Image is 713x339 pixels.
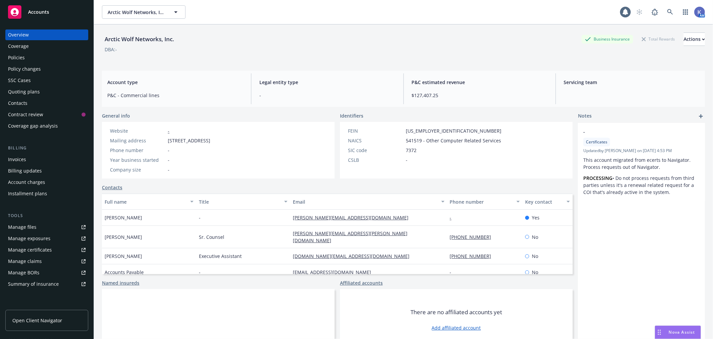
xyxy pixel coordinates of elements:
a: Invoices [5,154,88,165]
div: Invoices [8,154,26,165]
span: Sr. Counsel [199,233,224,241]
a: Coverage gap analysis [5,121,88,131]
div: Quoting plans [8,86,40,97]
span: [US_EMPLOYER_IDENTIFICATION_NUMBER] [406,127,501,134]
button: Email [290,194,447,210]
a: Account charges [5,177,88,188]
a: Installment plans [5,188,88,199]
span: Notes [578,112,592,120]
span: - [199,214,201,221]
span: Certificates [586,139,607,145]
span: - [168,156,169,163]
a: Overview [5,29,88,40]
div: DBA: - [105,46,117,53]
div: FEIN [348,127,403,134]
div: Phone number [450,198,512,205]
span: - [259,92,395,99]
span: Servicing team [564,79,700,86]
a: [DOMAIN_NAME][EMAIL_ADDRESS][DOMAIN_NAME] [293,253,415,259]
span: [PERSON_NAME] [105,233,142,241]
a: Coverage [5,41,88,52]
span: There are no affiliated accounts yet [410,308,502,316]
span: Open Client Navigator [12,317,62,324]
span: [PERSON_NAME] [105,214,142,221]
a: Manage certificates [5,245,88,255]
span: - [406,156,407,163]
div: Billing updates [8,165,42,176]
button: Phone number [447,194,522,210]
a: Search [664,5,677,19]
div: Coverage gap analysis [8,121,58,131]
p: This account migrated from ecerts to Navigator. Process requests out of Navigator. [583,156,700,171]
div: Tools [5,212,88,219]
div: Manage exposures [8,233,50,244]
a: Policy changes [5,64,88,74]
div: Manage files [8,222,36,232]
span: Arctic Wolf Networks, Inc. [108,9,165,16]
div: CSLB [348,156,403,163]
span: Manage exposures [5,233,88,244]
div: Business Insurance [582,35,633,43]
div: Manage claims [8,256,42,267]
div: Account charges [8,177,45,188]
a: add [697,112,705,120]
img: photo [694,7,705,17]
div: Full name [105,198,186,205]
span: Legal entity type [259,79,395,86]
div: Policy changes [8,64,41,74]
p: • Do not process requests from third parties unless it's a renewal related request for a COI that... [583,175,700,196]
a: SSC Cases [5,75,88,86]
div: Title [199,198,280,205]
button: Nova Assist [655,326,701,339]
a: Contacts [102,184,122,191]
span: Updated by [PERSON_NAME] on [DATE] 4:53 PM [583,148,700,154]
a: Accounts [5,3,88,21]
div: NAICS [348,137,403,144]
span: - [168,147,169,154]
a: - [450,269,457,275]
button: Actions [684,32,705,46]
div: Manage certificates [8,245,52,255]
span: Accounts [28,9,49,15]
div: Manage BORs [8,267,39,278]
span: P&C estimated revenue [412,79,548,86]
div: Coverage [8,41,29,52]
a: Manage files [5,222,88,232]
div: Company size [110,166,165,173]
div: Contract review [8,109,43,120]
button: Key contact [522,194,573,210]
a: - [450,214,457,221]
div: Overview [8,29,29,40]
span: Executive Assistant [199,253,242,260]
span: P&C - Commercial lines [107,92,243,99]
div: Drag to move [655,326,664,339]
div: Analytics hub [5,303,88,310]
div: Actions [684,33,705,46]
a: Affiliated accounts [340,279,383,286]
div: Summary of insurance [8,279,59,289]
div: Year business started [110,156,165,163]
button: Title [196,194,290,210]
div: Total Rewards [638,35,678,43]
a: [PHONE_NUMBER] [450,253,497,259]
span: Identifiers [340,112,363,119]
a: Report a Bug [648,5,662,19]
div: -CertificatesUpdatedby [PERSON_NAME] on [DATE] 4:53 PMThis account migrated from ecerts to Naviga... [578,123,705,201]
span: - [583,128,682,135]
span: Accounts Payable [105,269,144,276]
span: No [532,269,538,276]
a: Add affiliated account [432,324,481,331]
span: Yes [532,214,540,221]
a: Billing updates [5,165,88,176]
span: Account type [107,79,243,86]
div: Mailing address [110,137,165,144]
div: Contacts [8,98,27,109]
div: Website [110,127,165,134]
span: - [168,166,169,173]
a: Quoting plans [5,86,88,97]
div: Email [293,198,437,205]
button: Full name [102,194,196,210]
div: Phone number [110,147,165,154]
a: - [168,128,169,134]
a: Named insureds [102,279,139,286]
